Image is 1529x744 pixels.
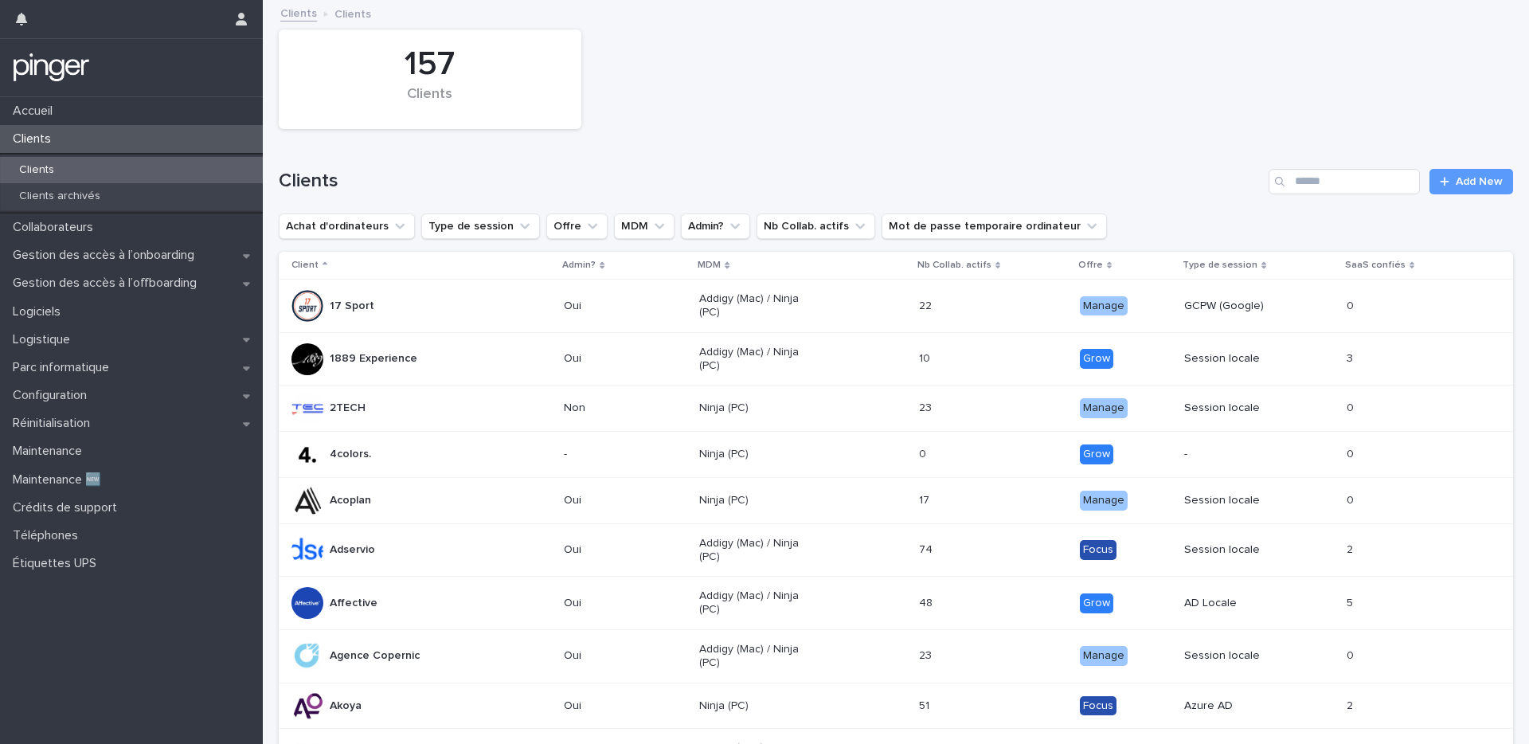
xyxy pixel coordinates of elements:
p: Crédits de support [6,500,130,515]
p: - [564,448,678,461]
p: Téléphones [6,528,91,543]
p: Agence Copernic [330,649,420,663]
p: 0 [919,444,929,461]
div: Manage [1080,491,1128,511]
p: Session locale [1184,352,1298,366]
p: Parc informatique [6,360,122,375]
button: Achat d'ordinateurs [279,213,415,239]
p: Session locale [1184,401,1298,415]
h1: Clients [279,170,1262,193]
button: Mot de passe temporaire ordinateur [882,213,1107,239]
p: Ninja (PC) [699,699,813,713]
p: 17 Sport [330,300,374,313]
p: 0 [1347,296,1357,313]
div: Grow [1080,593,1113,613]
button: Admin? [681,213,750,239]
p: 51 [919,696,933,713]
p: Étiquettes UPS [6,556,109,571]
p: Maintenance [6,444,95,459]
p: Clients [334,4,371,22]
p: Ninja (PC) [699,401,813,415]
a: Clients [280,3,317,22]
p: Adservio [330,543,375,557]
img: mTgBEunGTSyRkCgitkcU [13,52,90,84]
p: Oui [564,352,678,366]
p: Acoplan [330,494,371,507]
p: Affective [330,597,377,610]
p: Session locale [1184,649,1298,663]
p: GCPW (Google) [1184,300,1298,313]
p: Oui [564,597,678,610]
p: Oui [564,699,678,713]
tr: 2TECHNonNinja (PC)2323 ManageSession locale00 [279,386,1513,432]
button: Type de session [421,213,540,239]
tr: AcoplanOuiNinja (PC)1717 ManageSession locale00 [279,477,1513,523]
p: Non [564,401,678,415]
p: 23 [919,646,935,663]
p: 22 [919,296,935,313]
p: 0 [1347,444,1357,461]
p: 48 [919,593,936,610]
div: Manage [1080,398,1128,418]
p: MDM [698,256,721,274]
p: Session locale [1184,543,1298,557]
p: Addigy (Mac) / Ninja (PC) [699,537,813,564]
p: Collaborateurs [6,220,106,235]
button: Offre [546,213,608,239]
p: 17 [919,491,933,507]
p: Session locale [1184,494,1298,507]
p: Type de session [1183,256,1257,274]
p: 23 [919,398,935,415]
p: 0 [1347,398,1357,415]
button: MDM [614,213,675,239]
p: 0 [1347,646,1357,663]
p: 4colors. [330,448,371,461]
p: Configuration [6,388,100,403]
tr: 4colors.-Ninja (PC)00 Grow-00 [279,432,1513,478]
p: Réinitialisation [6,416,103,431]
div: 157 [306,45,554,84]
p: Maintenance 🆕 [6,472,114,488]
p: Nb Collab. actifs [917,256,991,274]
p: Addigy (Mac) / Ninja (PC) [699,589,813,617]
tr: 1889 ExperienceOuiAddigy (Mac) / Ninja (PC)1010 GrowSession locale33 [279,332,1513,386]
p: Gestion des accès à l’onboarding [6,248,207,263]
tr: AkoyaOuiNinja (PC)5151 FocusAzure AD22 [279,683,1513,729]
p: Logiciels [6,304,73,319]
p: 2TECH [330,401,366,415]
tr: Agence CopernicOuiAddigy (Mac) / Ninja (PC)2323 ManageSession locale00 [279,629,1513,683]
p: Azure AD [1184,699,1298,713]
div: Manage [1080,296,1128,316]
p: 5 [1347,593,1356,610]
p: 74 [919,540,936,557]
p: 3 [1347,349,1356,366]
p: Client [291,256,319,274]
p: Ninja (PC) [699,494,813,507]
p: Gestion des accès à l’offboarding [6,276,209,291]
tr: 17 SportOuiAddigy (Mac) / Ninja (PC)2222 ManageGCPW (Google)00 [279,280,1513,333]
a: Add New [1429,169,1513,194]
p: SaaS confiés [1345,256,1406,274]
p: Admin? [562,256,596,274]
p: Oui [564,543,678,557]
p: Addigy (Mac) / Ninja (PC) [699,643,813,670]
p: 0 [1347,491,1357,507]
p: AD Locale [1184,597,1298,610]
div: Grow [1080,444,1113,464]
tr: AffectiveOuiAddigy (Mac) / Ninja (PC)4848 GrowAD Locale55 [279,577,1513,630]
div: Grow [1080,349,1113,369]
p: 1889 Experience [330,352,417,366]
span: Add New [1456,176,1503,187]
p: Addigy (Mac) / Ninja (PC) [699,292,813,319]
div: Manage [1080,646,1128,666]
div: Clients [306,86,554,119]
input: Search [1269,169,1420,194]
p: Akoya [330,699,362,713]
p: Ninja (PC) [699,448,813,461]
p: Addigy (Mac) / Ninja (PC) [699,346,813,373]
p: 10 [919,349,933,366]
p: Oui [564,649,678,663]
p: Logistique [6,332,83,347]
div: Focus [1080,696,1116,716]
